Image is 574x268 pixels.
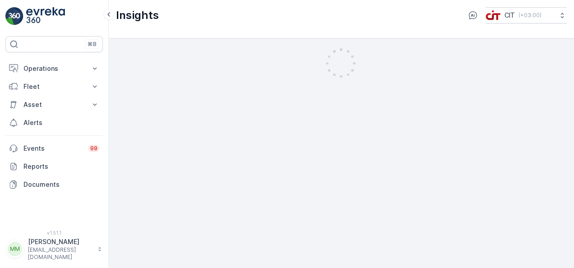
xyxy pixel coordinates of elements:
[28,237,93,246] p: [PERSON_NAME]
[26,7,65,25] img: logo_light-DOdMpM7g.png
[5,176,103,194] a: Documents
[5,114,103,132] a: Alerts
[23,64,85,73] p: Operations
[5,237,103,261] button: MM[PERSON_NAME][EMAIL_ADDRESS][DOMAIN_NAME]
[90,145,97,152] p: 99
[23,180,99,189] p: Documents
[486,10,501,20] img: cit-logo_pOk6rL0.png
[23,82,85,91] p: Fleet
[23,162,99,171] p: Reports
[5,96,103,114] button: Asset
[5,157,103,176] a: Reports
[486,7,567,23] button: CIT(+03:00)
[505,11,515,20] p: CIT
[23,100,85,109] p: Asset
[23,118,99,127] p: Alerts
[5,7,23,25] img: logo
[88,41,97,48] p: ⌘B
[116,8,159,23] p: Insights
[5,60,103,78] button: Operations
[28,246,93,261] p: [EMAIL_ADDRESS][DOMAIN_NAME]
[23,144,83,153] p: Events
[5,139,103,157] a: Events99
[5,78,103,96] button: Fleet
[5,230,103,236] span: v 1.51.1
[518,12,542,19] p: ( +03:00 )
[8,242,22,256] div: MM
